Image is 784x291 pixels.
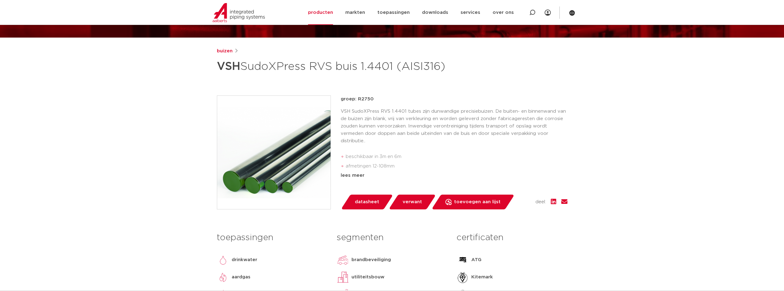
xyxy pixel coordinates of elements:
p: utiliteitsbouw [351,273,384,281]
strong: VSH [217,61,240,72]
img: ATG [457,254,469,266]
h1: SudoXPress RVS buis 1.4401 (AISI316) [217,57,448,76]
span: datasheet [355,197,379,207]
p: groep: R2750 [341,95,567,103]
img: Kitemark [457,271,469,283]
a: buizen [217,47,233,55]
h3: toepassingen [217,232,327,244]
span: deel: [535,198,546,206]
li: beschikbaar in 3m en 6m [346,152,567,162]
p: VSH SudoXPress RVS 1.4401 tubes zijn dunwandige precisiebuizen. De buiten- en binnenwand van de b... [341,108,567,145]
img: Product Image for VSH SudoXPress RVS buis 1.4401 (AISI316) [217,96,331,209]
h3: segmenten [337,232,447,244]
p: brandbeveiliging [351,256,391,264]
p: ATG [471,256,481,264]
a: verwant [388,195,436,209]
img: utiliteitsbouw [337,271,349,283]
img: drinkwater [217,254,229,266]
h3: certificaten [457,232,567,244]
p: Kitemark [471,273,493,281]
p: drinkwater [232,256,257,264]
div: lees meer [341,172,567,179]
li: afmetingen 12-108mm [346,161,567,171]
p: aardgas [232,273,250,281]
span: verwant [403,197,422,207]
a: datasheet [341,195,393,209]
img: brandbeveiliging [337,254,349,266]
span: toevoegen aan lijst [454,197,501,207]
img: aardgas [217,271,229,283]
